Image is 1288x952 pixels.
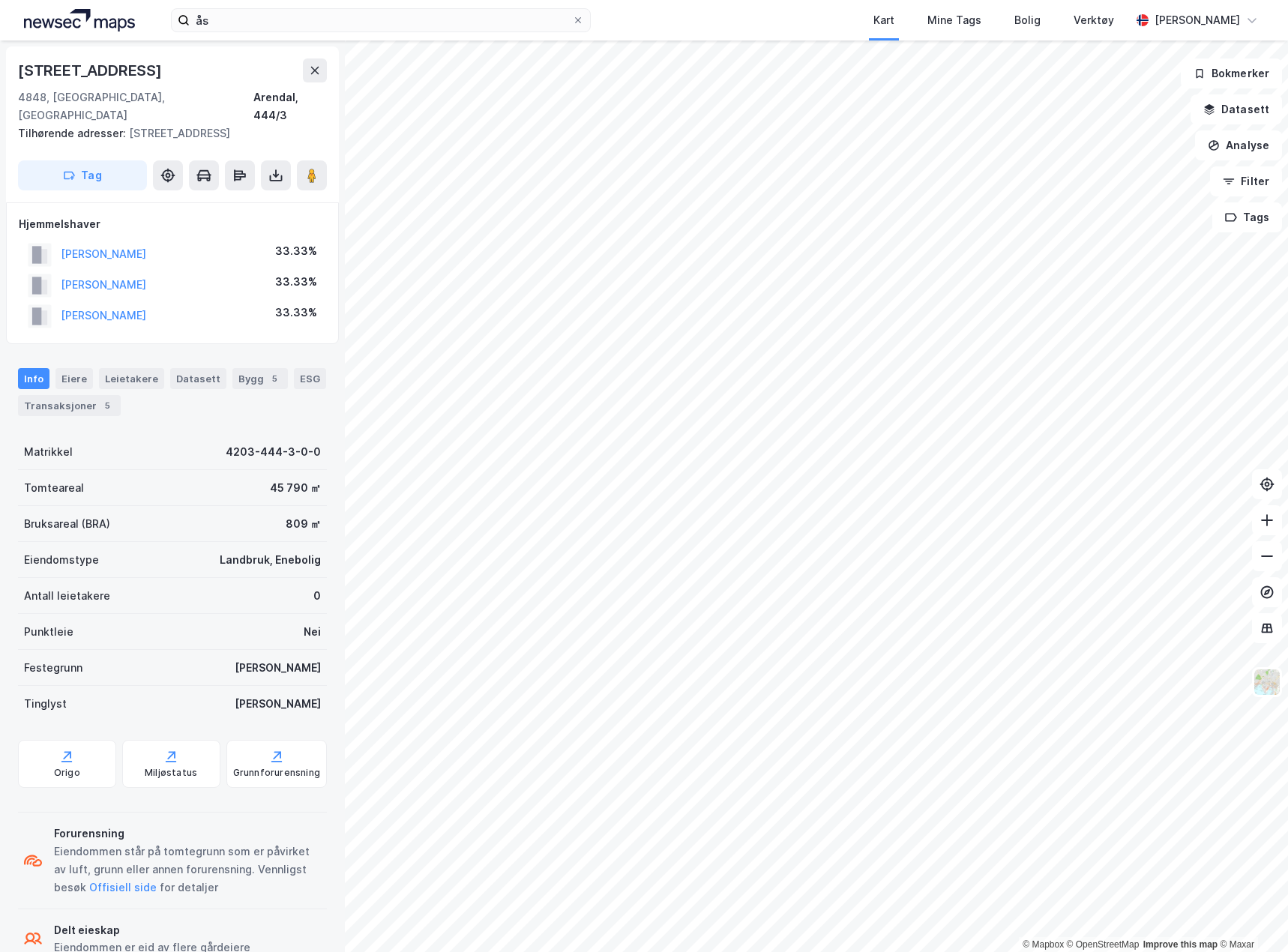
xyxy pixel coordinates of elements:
button: Datasett [1191,94,1282,124]
div: 5 [267,371,282,386]
span: Tilhørende adresser: [18,127,129,139]
div: Punktleie [24,623,73,641]
div: Eiendommen står på tomtegrunn som er påvirket av luft, grunn eller annen forurensning. Vennligst ... [54,843,321,897]
div: 33.33% [275,273,317,291]
div: Arendal, 444/3 [253,88,327,124]
img: logo.a4113a55bc3d86da70a041830d287a7e.svg [24,9,135,31]
div: Hjemmelshaver [19,215,326,233]
div: Verktøy [1074,11,1114,29]
div: Forurensning [54,825,321,843]
div: Datasett [170,368,226,389]
div: [STREET_ADDRESS] [18,58,165,82]
div: Eiendomstype [24,551,99,569]
div: Matrikkel [24,443,73,461]
div: 0 [313,587,321,605]
button: Bokmerker [1181,58,1282,88]
div: Kart [873,11,894,29]
div: [PERSON_NAME] [235,695,321,713]
div: [PERSON_NAME] [1155,11,1240,29]
div: [PERSON_NAME] [235,659,321,677]
input: Søk på adresse, matrikkel, gårdeiere, leietakere eller personer [190,9,572,31]
a: Mapbox [1023,939,1064,950]
div: 33.33% [275,304,317,322]
button: Tags [1212,202,1282,232]
a: Improve this map [1143,939,1218,950]
iframe: Chat Widget [1213,880,1288,952]
div: Grunnforurensning [233,767,320,779]
div: 5 [100,398,115,413]
div: Delt eieskap [54,921,250,939]
div: Origo [54,767,80,779]
button: Analyse [1195,130,1282,160]
div: 4203-444-3-0-0 [226,443,321,461]
div: Leietakere [99,368,164,389]
div: Info [18,368,49,389]
div: Tomteareal [24,479,84,497]
div: Nei [304,623,321,641]
div: ESG [294,368,326,389]
div: Bruksareal (BRA) [24,515,110,533]
img: Z [1253,668,1281,696]
button: Filter [1210,166,1282,196]
div: 4848, [GEOGRAPHIC_DATA], [GEOGRAPHIC_DATA] [18,88,253,124]
div: 45 790 ㎡ [270,479,321,497]
div: 33.33% [275,242,317,260]
div: Eiere [55,368,93,389]
div: Festegrunn [24,659,82,677]
div: Transaksjoner [18,395,121,416]
div: Bolig [1014,11,1041,29]
div: Miljøstatus [145,767,197,779]
a: OpenStreetMap [1067,939,1140,950]
div: [STREET_ADDRESS] [18,124,315,142]
div: Mine Tags [927,11,981,29]
div: 809 ㎡ [286,515,321,533]
div: Bygg [232,368,288,389]
button: Tag [18,160,147,190]
div: Tinglyst [24,695,67,713]
div: Landbruk, Enebolig [220,551,321,569]
div: Antall leietakere [24,587,110,605]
